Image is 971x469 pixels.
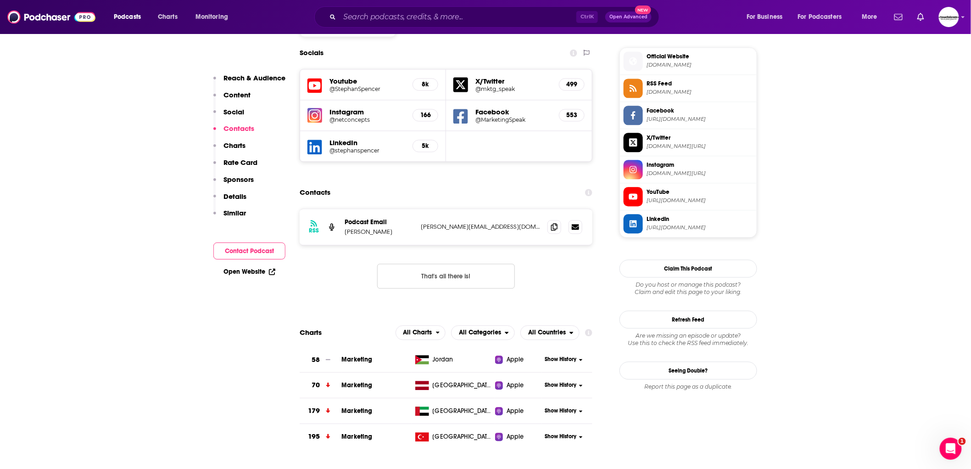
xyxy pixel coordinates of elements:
[475,85,552,92] a: @mktg_speak
[345,228,413,236] p: [PERSON_NAME]
[567,111,577,119] h5: 553
[223,175,254,184] p: Sponsors
[213,141,246,158] button: Charts
[507,381,524,390] span: Apple
[545,407,576,415] span: Show History
[396,325,446,340] h2: Platforms
[312,380,320,390] h3: 70
[377,264,515,288] button: Nothing here.
[520,325,580,340] button: open menu
[312,355,320,365] h3: 58
[433,355,453,364] span: Jordan
[300,347,341,373] a: 58
[223,124,254,133] p: Contacts
[307,108,322,123] img: iconImage
[647,62,753,68] span: marketingspeak.com
[114,11,141,23] span: Podcasts
[520,325,580,340] h2: Countries
[495,432,541,441] a: Apple
[195,11,228,23] span: Monitoring
[862,11,877,23] span: More
[647,224,753,231] span: https://www.linkedin.com/in/stephanspencer
[329,116,405,123] a: @netconcepts
[475,77,552,85] h5: X/Twitter
[542,356,586,363] button: Show History
[300,44,324,62] h2: Socials
[475,116,552,123] a: @MarketingSpeak
[341,433,372,441] span: Marketing
[189,10,240,24] button: open menu
[213,73,285,90] button: Reach & Audience
[647,170,753,177] span: instagram.com/netconcepts
[223,73,285,82] p: Reach & Audience
[213,209,246,226] button: Similar
[647,188,753,196] span: YouTube
[412,432,496,441] a: [GEOGRAPHIC_DATA]
[223,209,246,217] p: Similar
[542,381,586,389] button: Show History
[542,407,586,415] button: Show History
[300,184,330,201] h2: Contacts
[341,356,372,363] a: Marketing
[341,381,372,389] span: Marketing
[647,134,753,142] span: X/Twitter
[412,407,496,416] a: [GEOGRAPHIC_DATA]
[107,10,153,24] button: open menu
[495,355,541,364] a: Apple
[545,381,576,389] span: Show History
[420,80,430,88] h5: 8k
[308,406,320,416] h3: 179
[7,8,95,26] img: Podchaser - Follow, Share and Rate Podcasts
[403,329,432,336] span: All Charts
[213,243,285,260] button: Contact Podcast
[323,6,668,28] div: Search podcasts, credits, & more...
[647,143,753,150] span: twitter.com/mktg_speak
[940,438,962,460] iframe: Intercom live chat
[433,432,492,441] span: Turkey
[329,85,405,92] a: @StephanSpencer
[152,10,183,24] a: Charts
[939,7,959,27] span: Logged in as jvervelde
[495,381,541,390] a: Apple
[223,107,244,116] p: Social
[624,51,753,71] a: Official Website[DOMAIN_NAME]
[939,7,959,27] button: Show profile menu
[412,355,496,364] a: Jordan
[576,11,598,23] span: Ctrl K
[528,329,566,336] span: All Countries
[545,356,576,363] span: Show History
[158,11,178,23] span: Charts
[213,192,246,209] button: Details
[891,9,906,25] a: Show notifications dropdown
[635,6,652,14] span: New
[647,116,753,123] span: https://www.facebook.com/MarketingSpeak
[329,147,405,154] h5: @stephanspencer
[647,79,753,88] span: RSS Feed
[507,407,524,416] span: Apple
[914,9,928,25] a: Show notifications dropdown
[213,175,254,192] button: Sponsors
[740,10,794,24] button: open menu
[567,80,577,88] h5: 499
[647,161,753,169] span: Instagram
[609,15,647,19] span: Open Advanced
[300,328,322,337] h2: Charts
[300,398,341,424] a: 179
[619,260,757,277] button: Claim This Podcast
[495,407,541,416] a: Apple
[624,79,753,98] a: RSS Feed[DOMAIN_NAME]
[619,311,757,328] button: Refresh Feed
[341,407,372,415] a: Marketing
[345,218,413,226] p: Podcast Email
[451,325,515,340] button: open menu
[647,52,753,61] span: Official Website
[624,187,753,206] a: YouTube[URL][DOMAIN_NAME]
[959,438,966,445] span: 1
